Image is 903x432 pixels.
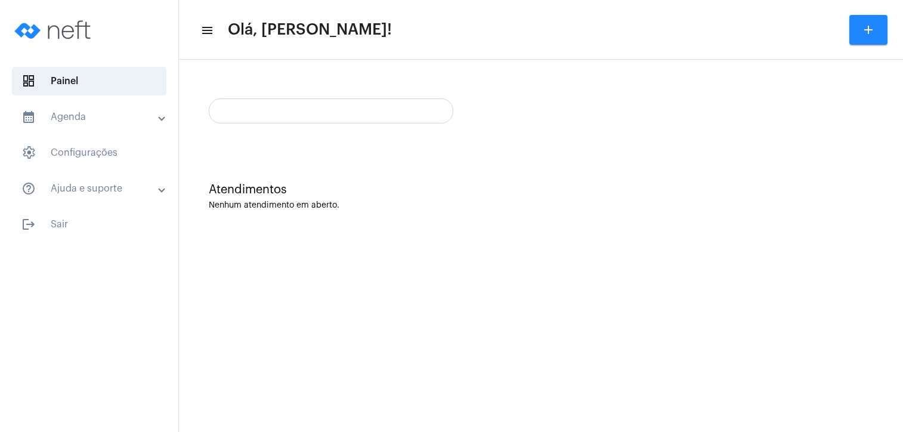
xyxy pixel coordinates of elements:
span: Sair [12,210,166,239]
span: sidenav icon [21,146,36,160]
mat-expansion-panel-header: sidenav iconAjuda e suporte [7,174,178,203]
mat-panel-title: Ajuda e suporte [21,181,159,196]
div: Atendimentos [209,183,873,196]
mat-icon: sidenav icon [21,181,36,196]
span: Olá, [PERSON_NAME]! [228,20,392,39]
span: Painel [12,67,166,95]
mat-icon: add [861,23,876,37]
mat-icon: sidenav icon [200,23,212,38]
span: sidenav icon [21,74,36,88]
mat-expansion-panel-header: sidenav iconAgenda [7,103,178,131]
mat-panel-title: Agenda [21,110,159,124]
mat-icon: sidenav icon [21,217,36,232]
div: Nenhum atendimento em aberto. [209,201,873,210]
mat-icon: sidenav icon [21,110,36,124]
img: logo-neft-novo-2.png [10,6,99,54]
span: Configurações [12,138,166,167]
